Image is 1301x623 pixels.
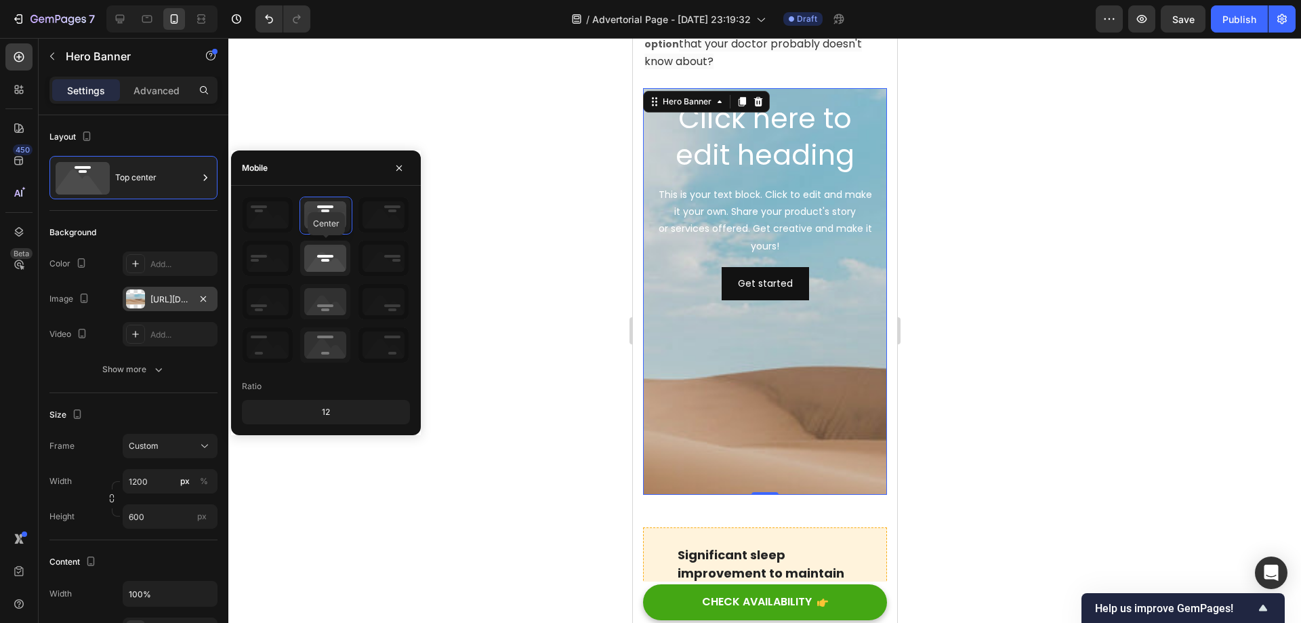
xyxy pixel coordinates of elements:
span: Custom [129,440,159,452]
span: Save [1172,14,1195,25]
label: Frame [49,440,75,452]
div: Video [49,325,90,344]
label: Height [49,510,75,523]
button: Publish [1211,5,1268,33]
div: Size [49,406,85,424]
div: Beta [10,248,33,259]
div: [URL][DOMAIN_NAME] [150,294,190,306]
p: Advanced [133,83,180,98]
input: px% [123,469,218,494]
div: Content [49,553,99,571]
span: Draft [797,13,817,25]
input: px [123,504,218,529]
div: % [200,475,208,487]
button: Show more [49,357,218,382]
button: Save [1161,5,1205,33]
span: Help us improve GemPages! [1095,602,1255,615]
div: 450 [13,144,33,155]
span: px [197,511,207,521]
div: Color [49,255,89,273]
div: Background [49,226,96,239]
button: % [177,473,193,489]
div: Width [49,588,72,600]
button: 7 [5,5,101,33]
div: Publish [1222,12,1256,26]
div: Mobile [242,162,268,174]
span: Advertorial Page - [DATE] 23:19:32 [592,12,751,26]
span: / [586,12,590,26]
button: Show survey - Help us improve GemPages! [1095,600,1271,616]
label: Width [49,475,72,487]
div: Ratio [242,380,262,393]
div: Top center [115,162,198,193]
div: Add... [150,329,214,341]
div: Add... [150,258,214,270]
button: px [196,473,212,489]
div: 12 [245,403,407,422]
div: Undo/Redo [255,5,310,33]
div: Layout [49,128,95,146]
p: Hero Banner [66,48,181,64]
button: Custom [123,434,218,458]
div: Show more [102,363,165,376]
input: Auto [123,582,217,606]
div: Open Intercom Messenger [1255,557,1287,589]
p: 7 [89,11,95,27]
div: Image [49,290,92,308]
iframe: Design area [633,38,897,623]
div: px [180,475,190,487]
p: Settings [67,83,105,98]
